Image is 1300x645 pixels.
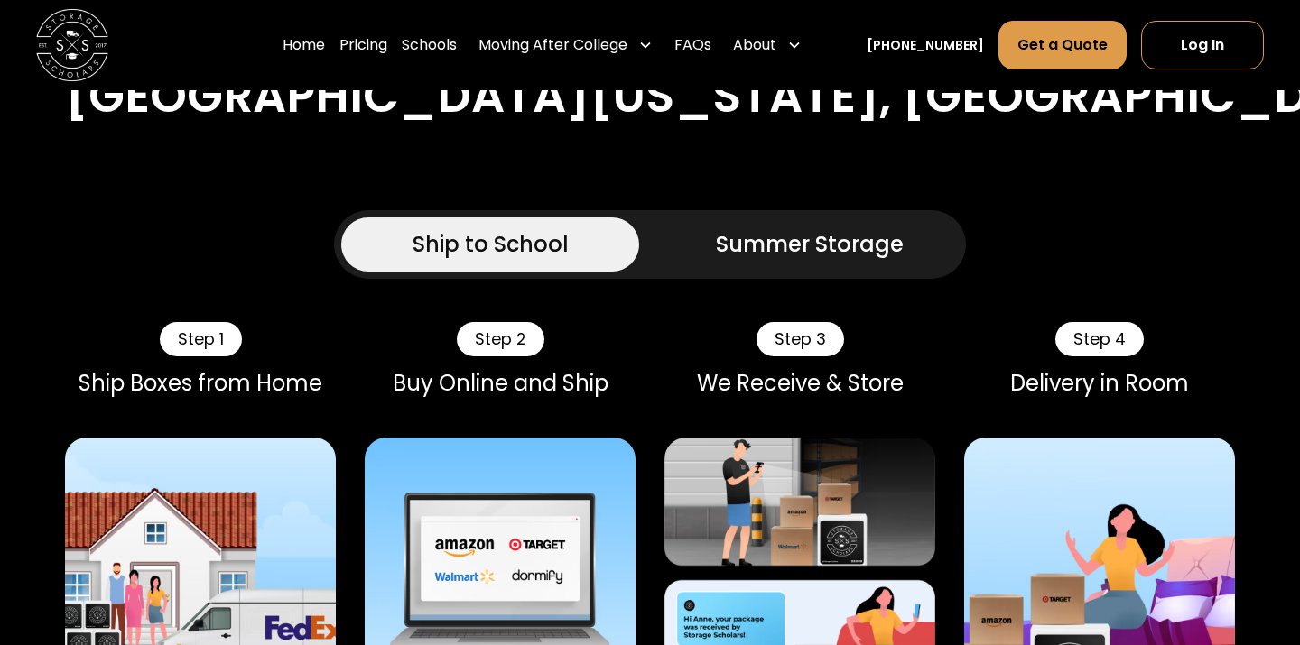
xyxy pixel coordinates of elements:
div: Buy Online and Ship [365,371,636,397]
div: Delivery in Room [964,371,1235,397]
div: Moving After College [471,20,660,70]
img: Storage Scholars main logo [36,9,108,81]
a: Schools [402,20,457,70]
div: Moving After College [478,34,627,56]
div: Step 2 [457,322,544,356]
div: About [726,20,809,70]
a: [PHONE_NUMBER] [867,36,984,55]
div: Ship to School [413,228,569,261]
a: Get a Quote [998,21,1127,69]
div: Step 4 [1055,322,1144,356]
div: Summer Storage [716,228,904,261]
div: Ship Boxes from Home [65,371,336,397]
div: About [733,34,776,56]
div: Step 1 [160,322,242,356]
a: Home [283,20,325,70]
a: Pricing [339,20,387,70]
a: FAQs [674,20,711,70]
a: Log In [1141,21,1264,69]
div: Step 3 [757,322,844,356]
div: We Receive & Store [664,371,935,397]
